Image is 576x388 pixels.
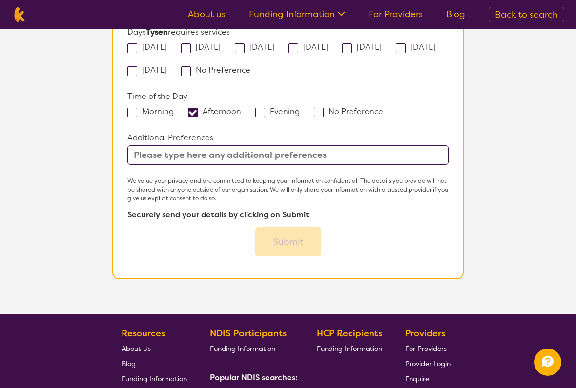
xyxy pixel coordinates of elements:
input: Please type here any additional preferences [127,145,449,165]
label: [DATE] [127,65,173,75]
label: [DATE] [235,42,281,52]
label: [DATE] [288,42,334,52]
label: [DATE] [127,42,173,52]
label: [DATE] [342,42,388,52]
b: NDIS Participants [210,328,287,339]
b: Popular NDIS searches: [210,372,298,383]
a: Provider Login [405,356,451,371]
label: Evening [255,106,306,116]
span: Funding Information [122,374,187,383]
b: Resources [122,328,165,339]
label: No Preference [181,65,257,75]
a: About us [188,8,226,20]
label: Afternoon [188,106,247,116]
b: Providers [405,328,445,339]
p: We value your privacy and are committed to keeping your information confidential. The details you... [127,176,449,203]
strong: Tysen [146,27,168,37]
span: Funding Information [210,344,275,353]
a: For Providers [369,8,423,20]
span: Back to search [495,9,558,20]
span: Blog [122,359,136,368]
b: Securely send your details by clicking on Submit [127,210,309,220]
b: HCP Recipients [317,328,382,339]
span: Provider Login [405,359,451,368]
a: For Providers [405,341,451,356]
button: Channel Menu [534,349,561,376]
label: [DATE] [181,42,227,52]
img: Karista logo [12,7,27,22]
p: Days requires services [127,25,449,39]
a: Funding Information [210,341,294,356]
p: Additional Preferences [127,131,449,145]
a: Funding Information [317,341,382,356]
a: Enquire [405,371,451,386]
a: Funding Information [249,8,345,20]
a: About Us [122,341,187,356]
span: Enquire [405,374,429,383]
span: For Providers [405,344,447,353]
label: Morning [127,106,180,116]
a: Blog [446,8,465,20]
a: Funding Information [122,371,187,386]
span: About Us [122,344,151,353]
span: Funding Information [317,344,382,353]
a: Back to search [489,7,564,22]
label: No Preference [314,106,390,116]
a: Blog [122,356,187,371]
label: [DATE] [396,42,442,52]
p: Time of the Day [127,89,449,104]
